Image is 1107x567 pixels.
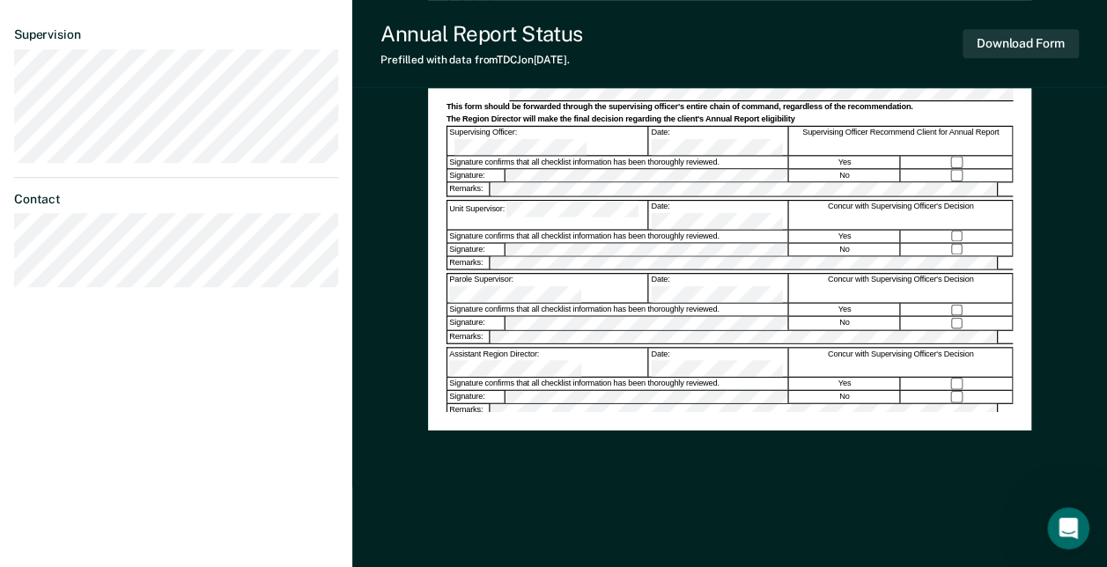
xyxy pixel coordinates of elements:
div: Date: [649,275,788,303]
div: Concur with Supervising Officer's Decision [789,201,1013,229]
div: No [789,317,900,329]
div: Annual Report Status [380,21,582,47]
div: Signature: [447,317,505,329]
div: Assistant Region Director: [447,348,648,376]
div: No [789,243,900,255]
div: Supervising Officer Recommend Client for Annual Report [789,127,1013,155]
div: Date: [649,201,788,229]
div: Signature confirms that all checklist information has been thoroughly reviewed. [447,378,788,390]
button: Download Form [963,29,1079,58]
div: Signature confirms that all checklist information has been thoroughly reviewed. [447,230,788,242]
div: Date: [649,348,788,376]
div: Remarks: [447,330,491,342]
div: This form should be forwarded through the supervising officer's entire chain of command, regardle... [446,102,1012,113]
div: Signature confirms that all checklist information has been thoroughly reviewed. [447,304,788,316]
div: Concur with Supervising Officer's Decision [789,348,1013,376]
div: Remarks: [447,183,491,195]
div: No [789,391,900,403]
div: No [789,169,900,181]
dt: Contact [14,192,338,207]
iframe: Intercom live chat [1047,507,1089,549]
div: Date: [649,127,788,155]
div: Parole Supervisor: [447,275,648,303]
div: Concur with Supervising Officer's Decision [789,275,1013,303]
div: Signature: [447,243,505,255]
div: Yes [789,156,900,168]
div: Remarks: [447,404,491,416]
dt: Supervision [14,27,338,42]
div: Signature: [447,391,505,403]
div: Supervising Officer: [447,127,648,155]
div: The Region Director will make the final decision regarding the client's Annual Report eligibility [446,114,1012,125]
div: Signature: [447,169,505,181]
div: Unit Supervisor: [447,201,648,229]
div: Signature confirms that all checklist information has been thoroughly reviewed. [447,156,788,168]
div: Yes [789,230,900,242]
div: Remarks: [447,257,491,269]
div: Yes [789,304,900,316]
div: Prefilled with data from TDCJ on [DATE] . [380,54,582,66]
div: Yes [789,378,900,390]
